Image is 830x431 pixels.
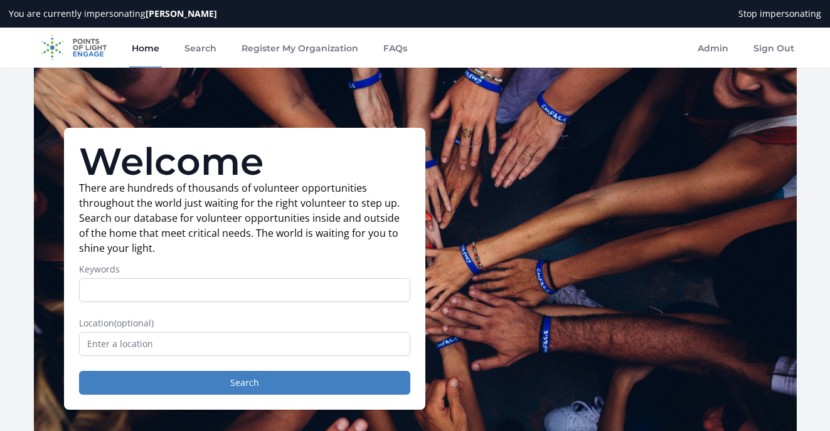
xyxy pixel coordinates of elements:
a: FAQs [381,28,410,68]
a: Admin [695,28,731,68]
input: Enter a location [79,332,410,356]
button: Search [79,371,410,395]
img: Logo [34,28,115,68]
p: There are hundreds of thousands of volunteer opportunities throughout the world just waiting for ... [79,180,410,256]
span: (optional) [114,317,154,329]
h1: Welcome [79,143,410,180]
a: Sign Out [751,28,797,68]
label: Keywords [79,263,410,276]
strong: [PERSON_NAME] [146,8,217,19]
a: Search [182,28,219,68]
a: Register My Organization [239,28,361,68]
label: Location [79,317,410,330]
p: You are currently impersonating [9,6,217,21]
a: Home [129,28,162,68]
